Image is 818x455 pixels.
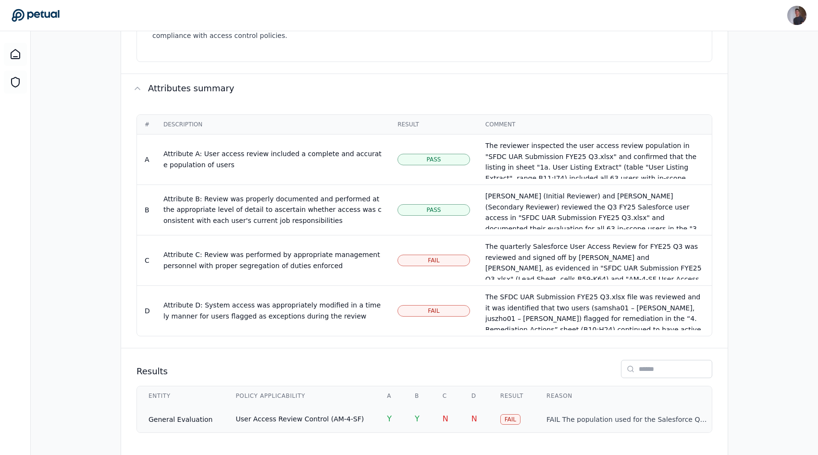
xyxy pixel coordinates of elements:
[137,115,156,135] th: #
[443,414,448,423] span: N
[427,156,441,163] span: Pass
[4,43,27,66] a: Dashboard
[500,414,521,425] div: Fail
[489,386,535,406] th: Result
[428,257,439,264] span: Fail
[485,140,704,294] div: The reviewer inspected the user access review population in "SFDC UAR Submission FYE25 Q3.xlsx" a...
[137,134,156,184] td: A
[787,6,806,25] img: Andrew Li
[546,415,708,424] p: FAIL The population used for the Salesforce Q3 FY25 User Access Review was complete and accurate ...
[375,386,403,406] th: A
[148,82,235,95] h2: Attributes summary
[137,285,156,336] td: D
[121,74,728,103] button: Attributes summary
[485,292,704,390] div: The SFDC UAR Submission FYE25 Q3.xlsx file was reviewed and it was identified that two users (sam...
[478,115,712,135] th: Comment
[12,9,60,22] a: Go to Dashboard
[471,414,477,423] span: N
[485,241,704,361] div: The quarterly Salesforce User Access Review for FYE25 Q3 was reviewed and signed off by [PERSON_N...
[535,386,719,406] th: Reason
[224,386,376,406] th: Policy Applicability
[137,235,156,285] td: C
[149,415,213,423] div: General Evaluation
[415,414,420,423] span: Y
[136,365,168,378] h2: Results
[390,115,478,135] th: Result
[387,414,392,423] span: Y
[485,191,704,322] div: [PERSON_NAME] (Initial Reviewer) and [PERSON_NAME] (Secondary Reviewer) reviewed the Q3 FY25 Sale...
[428,307,439,315] span: Fail
[163,148,382,171] div: Attribute A: User access review included a complete and accurate population of users
[156,115,390,135] th: Description
[403,386,431,406] th: B
[236,415,364,423] span: User Access Review Control (AM-4-SF)
[431,386,460,406] th: C
[163,194,382,226] div: Attribute B: Review was properly documented and performed at the appropriate level of detail to a...
[137,386,224,406] th: Entity
[460,386,489,406] th: D
[4,71,27,94] a: SOC
[137,184,156,235] td: B
[427,206,441,214] span: Pass
[163,300,382,322] div: Attribute D: System access was appropriately modified in a timely manner for users flagged as exc...
[163,249,382,271] div: Attribute C: Review was performed by appropriate management personnel with proper segregation of ...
